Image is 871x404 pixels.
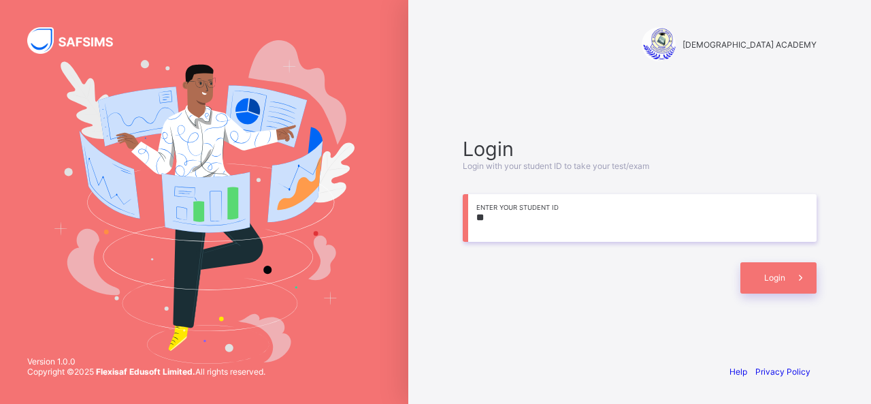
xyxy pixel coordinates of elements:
span: Login [764,273,785,283]
span: Login with your student ID to take your test/exam [463,161,649,171]
span: Version 1.0.0 [27,356,265,367]
strong: Flexisaf Edusoft Limited. [96,367,195,377]
span: Login [463,137,817,161]
span: Copyright © 2025 All rights reserved. [27,367,265,377]
a: Privacy Policy [755,367,810,377]
span: [DEMOGRAPHIC_DATA] ACADEMY [683,40,817,50]
img: Hero Image [54,40,354,363]
a: Help [729,367,747,377]
img: SAFSIMS Logo [27,27,129,54]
